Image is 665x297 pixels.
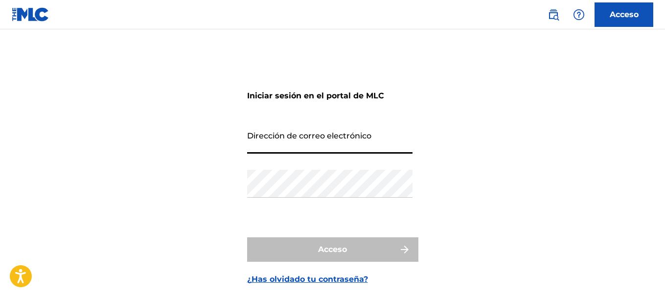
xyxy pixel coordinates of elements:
[595,2,653,27] a: Acceso
[548,9,559,21] img: buscar
[610,10,639,19] font: Acceso
[569,5,589,24] div: Ayuda
[247,91,384,100] font: Iniciar sesión en el portal de MLC
[12,7,49,22] img: Logotipo del MLC
[544,5,563,24] a: Búsqueda pública
[247,274,368,285] a: ¿Has olvidado tu contraseña?
[247,274,368,284] font: ¿Has olvidado tu contraseña?
[573,9,585,21] img: ayuda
